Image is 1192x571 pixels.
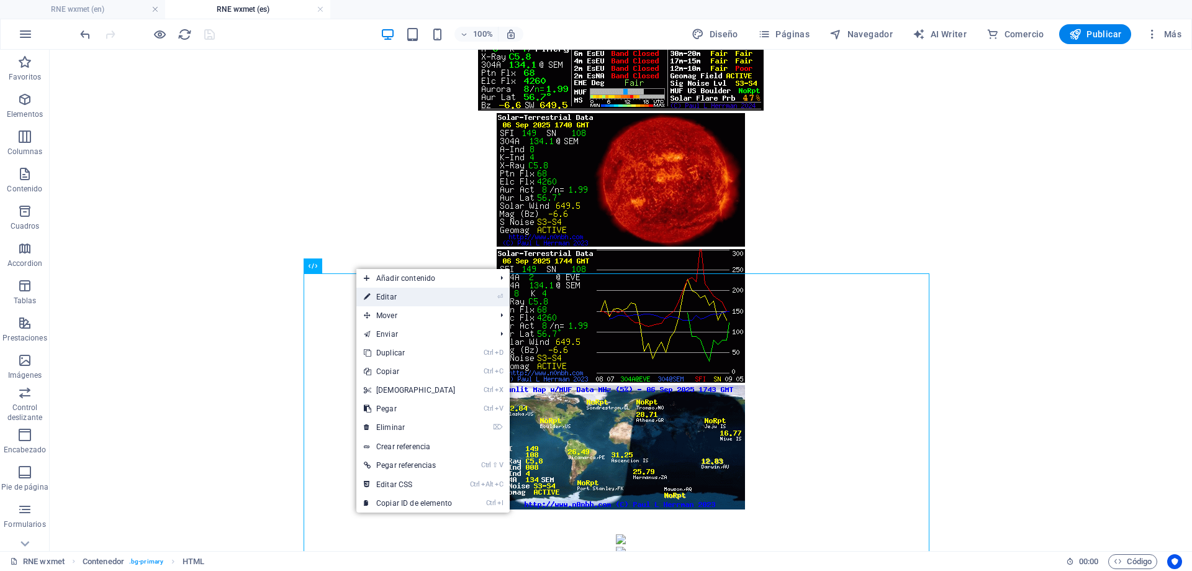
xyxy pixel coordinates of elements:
[10,554,65,569] a: Haz clic para cancelar la selección y doble clic para abrir páginas
[495,349,503,357] i: D
[982,24,1049,44] button: Comercio
[177,27,192,42] button: reload
[152,27,167,42] button: Haz clic para salir del modo de previsualización y seguir editando
[356,362,463,381] a: CtrlCCopiar
[8,370,42,380] p: Imágenes
[7,109,43,119] p: Elementos
[484,349,494,357] i: Ctrl
[493,423,503,431] i: ⌦
[829,28,893,40] span: Navegador
[484,404,494,413] i: Ctrl
[78,27,93,42] button: undo
[2,333,47,343] p: Prestaciones
[505,29,517,40] i: Al redimensionar, ajustar el nivel de zoom automáticamente para ajustarse al dispositivo elegido.
[692,28,738,40] span: Diseño
[497,499,503,507] i: I
[758,28,810,40] span: Páginas
[486,499,496,507] i: Ctrl
[481,461,491,469] i: Ctrl
[1066,554,1099,569] h6: Tiempo de la sesión
[9,72,41,82] p: Favoritos
[1114,554,1152,569] span: Código
[1146,28,1181,40] span: Más
[356,400,463,418] a: CtrlVPegar
[83,554,205,569] nav: breadcrumb
[356,437,510,456] a: Crear referencia
[356,325,491,344] a: Enviar
[1088,557,1090,566] span: :
[1059,24,1132,44] button: Publicar
[481,480,494,488] i: Alt
[473,27,493,42] h6: 100%
[484,367,494,375] i: Ctrl
[1108,554,1157,569] button: Código
[7,258,42,268] p: Accordion
[1079,554,1098,569] span: 00 00
[470,480,480,488] i: Ctrl
[824,24,898,44] button: Navegador
[356,418,463,437] a: ⌦Eliminar
[1069,28,1122,40] span: Publicar
[178,27,192,42] i: Volver a cargar página
[7,184,42,194] p: Contenido
[356,344,463,362] a: CtrlDDuplicar
[129,554,163,569] span: . bg-primary
[454,27,499,42] button: 100%
[356,288,463,306] a: ⏎Editar
[7,147,43,157] p: Columnas
[495,367,503,375] i: C
[687,24,743,44] button: Diseño
[1167,554,1182,569] button: Usercentrics
[4,519,45,529] p: Formularios
[987,28,1044,40] span: Comercio
[14,296,37,306] p: Tablas
[499,461,503,469] i: V
[356,381,463,400] a: CtrlX[DEMOGRAPHIC_DATA]
[753,24,815,44] button: Páginas
[11,221,40,231] p: Cuadros
[356,306,491,325] span: Mover
[356,494,463,513] a: CtrlICopiar ID de elemento
[165,2,330,16] h4: RNE wxmet (es)
[484,386,494,394] i: Ctrl
[78,27,93,42] i: Deshacer: Cambiar páginas (Ctrl+Z)
[495,386,503,394] i: X
[83,554,124,569] span: Haz clic para seleccionar y doble clic para editar
[497,293,503,301] i: ⏎
[913,28,967,40] span: AI Writer
[1,482,48,492] p: Pie de página
[908,24,972,44] button: AI Writer
[1141,24,1186,44] button: Más
[356,475,463,494] a: CtrlAltCEditar CSS
[356,269,491,288] span: Añadir contenido
[495,480,503,488] i: C
[495,404,503,413] i: V
[183,554,204,569] span: Haz clic para seleccionar y doble clic para editar
[356,456,463,475] a: Ctrl⇧VPegar referencias
[4,445,46,455] p: Encabezado
[492,461,498,469] i: ⇧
